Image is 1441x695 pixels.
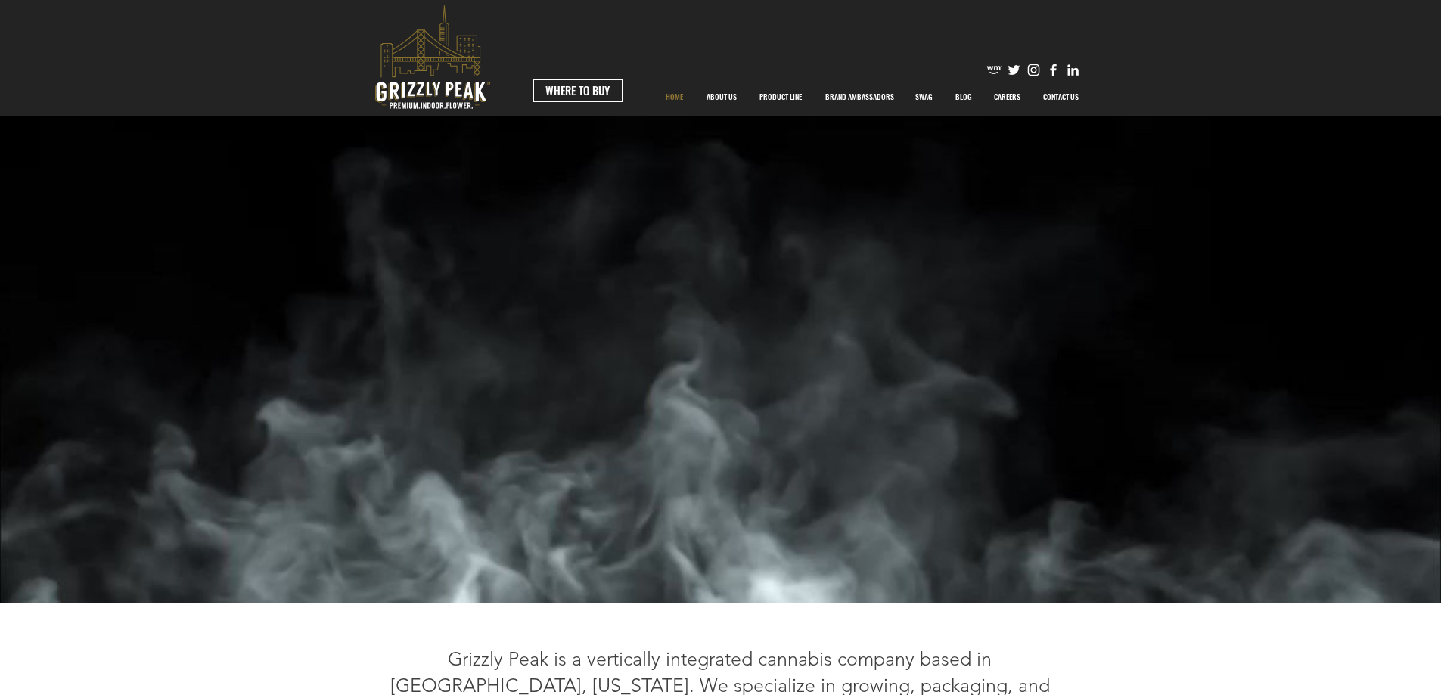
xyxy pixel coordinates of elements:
ul: Social Bar [986,62,1081,78]
a: CONTACT US [1032,78,1091,116]
a: ABOUT US [695,78,748,116]
img: Instagram [1026,62,1042,78]
p: PRODUCT LINE [752,78,809,116]
a: SWAG [904,78,944,116]
p: CONTACT US [1036,78,1086,116]
a: HOME [654,78,695,116]
a: BLOG [944,78,983,116]
p: HOME [658,78,691,116]
svg: premium-indoor-flower [375,5,490,109]
span: WHERE TO BUY [545,82,610,98]
img: Twitter [1006,62,1022,78]
p: SWAG [908,78,940,116]
p: BLOG [948,78,980,116]
a: WHERE TO BUY [533,79,623,102]
p: ABOUT US [699,78,744,116]
a: PRODUCT LINE [748,78,814,116]
img: weedmaps [986,62,1002,78]
img: Facebook [1045,62,1061,78]
p: BRAND AMBASSADORS [818,78,902,116]
a: CAREERS [983,78,1032,116]
img: Likedin [1065,62,1081,78]
p: CAREERS [986,78,1028,116]
div: BRAND AMBASSADORS [814,78,904,116]
nav: Site [654,78,1091,116]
